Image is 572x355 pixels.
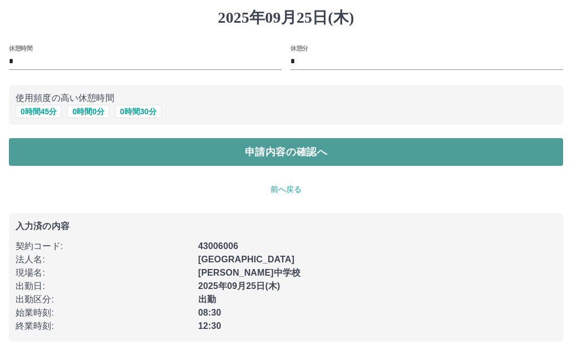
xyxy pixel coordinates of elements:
button: 0時間0分 [67,105,109,118]
label: 休憩時間 [9,44,32,52]
h1: 2025年09月25日(木) [9,8,563,27]
b: 出勤 [198,295,216,304]
p: 使用頻度の高い休憩時間 [16,92,556,105]
b: 2025年09月25日(木) [198,281,280,291]
p: 法人名 : [16,253,192,266]
p: 始業時刻 : [16,306,192,319]
b: 08:30 [198,308,222,317]
p: 出勤日 : [16,280,192,293]
p: 前へ戻る [9,184,563,195]
p: 終業時刻 : [16,319,192,333]
p: 入力済の内容 [16,222,556,231]
p: 出勤区分 : [16,293,192,306]
b: [GEOGRAPHIC_DATA] [198,255,295,264]
b: [PERSON_NAME]中学校 [198,268,301,277]
p: 契約コード : [16,240,192,253]
button: 申請内容の確認へ [9,138,563,166]
button: 0時間30分 [115,105,161,118]
p: 現場名 : [16,266,192,280]
b: 43006006 [198,241,238,251]
label: 休憩分 [290,44,308,52]
b: 12:30 [198,321,222,331]
button: 0時間45分 [16,105,62,118]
